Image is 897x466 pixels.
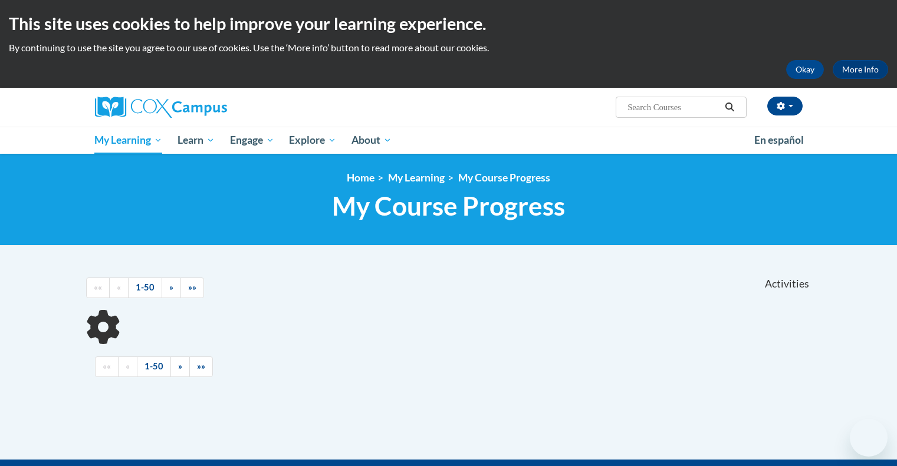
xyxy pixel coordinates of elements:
[786,60,824,79] button: Okay
[87,127,170,154] a: My Learning
[351,133,392,147] span: About
[9,12,888,35] h2: This site uses cookies to help improve your learning experience.
[86,277,110,298] a: Begining
[747,128,811,153] a: En español
[170,356,190,377] a: Next
[180,277,204,298] a: End
[850,419,888,457] iframe: Button to launch messaging window
[833,60,888,79] a: More Info
[128,277,162,298] a: 1-50
[189,356,213,377] a: End
[765,277,809,290] span: Activities
[9,41,888,54] p: By continuing to use the site you agree to our use of cookies. Use the ‘More info’ button to read...
[347,171,374,184] a: Home
[95,97,319,118] a: Cox Campus
[103,361,111,371] span: ««
[95,356,119,377] a: Begining
[188,282,196,292] span: »»
[289,133,336,147] span: Explore
[222,127,282,154] a: Engage
[388,171,445,184] a: My Learning
[126,361,130,371] span: «
[767,97,803,115] button: Account Settings
[94,133,162,147] span: My Learning
[754,134,804,146] span: En español
[95,97,227,118] img: Cox Campus
[94,282,102,292] span: ««
[197,361,205,371] span: »»
[109,277,129,298] a: Previous
[178,133,215,147] span: Learn
[281,127,344,154] a: Explore
[170,127,222,154] a: Learn
[721,100,738,114] button: Search
[626,100,721,114] input: Search Courses
[178,361,182,371] span: »
[118,356,137,377] a: Previous
[117,282,121,292] span: «
[344,127,399,154] a: About
[169,282,173,292] span: »
[230,133,274,147] span: Engage
[332,190,565,222] span: My Course Progress
[162,277,181,298] a: Next
[458,171,550,184] a: My Course Progress
[137,356,171,377] a: 1-50
[77,127,820,154] div: Main menu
